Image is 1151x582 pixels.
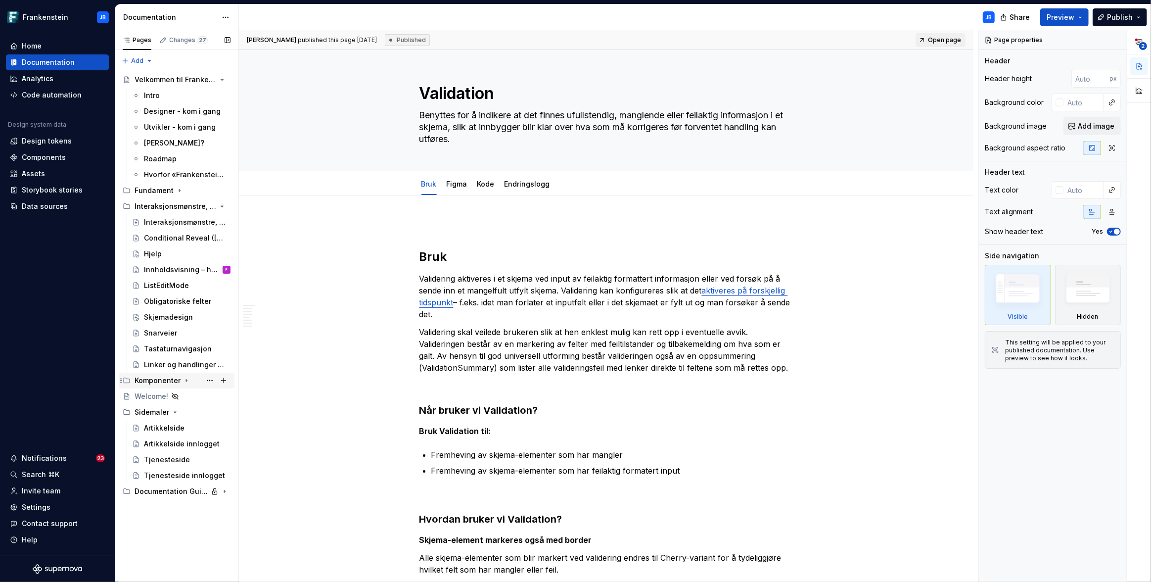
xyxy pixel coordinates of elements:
div: Sidemaler [135,407,169,417]
div: Tjenesteside [144,455,190,465]
span: published this page [DATE] [247,36,377,44]
a: Velkommen til Frankenstein! [119,72,234,88]
div: JB [986,13,992,21]
div: Interaksjonsmønstre, guider og anbefalinger [135,201,216,211]
a: Innholdsvisning – hvordan velge riktig komponent?P [128,262,234,278]
div: Documentation [123,12,217,22]
div: Storybook stories [22,185,83,195]
div: Data sources [22,201,68,211]
a: Obligatoriske felter [128,293,234,309]
svg: Supernova Logo [33,564,82,574]
div: Snarveier [144,328,177,338]
div: Design system data [8,121,66,129]
a: Roadmap [128,151,234,167]
a: Home [6,38,109,54]
div: Documentation Guidelines [119,484,234,499]
div: Interaksjonsmønstre, guider og anbefalinger [144,217,226,227]
a: Skjemadesign [128,309,234,325]
button: Help [6,532,109,548]
a: Hjelp [128,246,234,262]
input: Auto [1063,181,1104,199]
a: Design tokens [6,133,109,149]
div: JB [100,13,106,21]
div: Changes [169,36,208,44]
div: Fundament [119,183,234,198]
a: Bruk [421,180,437,188]
div: Design tokens [22,136,72,146]
div: Notifications [22,453,67,463]
a: Documentation [6,54,109,70]
p: Fremheving av skjema-elementer som har feilaktig formatert input [431,465,793,477]
strong: Bruk Validation til: [419,426,491,436]
div: Pages [123,36,151,44]
a: Tastaturnavigasjon [128,341,234,357]
div: Header [985,56,1010,66]
a: Tjenesteside innlogget [128,468,234,484]
a: Data sources [6,198,109,214]
div: Linker og handlinger - Anchorlink eller Button [144,360,226,370]
span: 23 [96,454,105,462]
div: Header height [985,74,1032,84]
h3: Når bruker vi Validation? [419,403,793,417]
div: Utvikler - kom i gang [144,122,216,132]
div: Bruk [417,173,441,194]
span: Share [1010,12,1030,22]
div: Hidden [1055,265,1121,325]
div: Endringslogg [501,173,554,194]
a: Intro [128,88,234,103]
div: Published [385,34,430,46]
button: Notifications23 [6,450,109,466]
div: Search ⌘K [22,470,59,480]
textarea: Validation [417,82,791,105]
a: Open page [916,33,966,47]
div: ListEditMode [144,281,189,291]
a: Assets [6,166,109,182]
div: Visible [1008,313,1028,321]
div: Intro [144,91,160,100]
div: Tastaturnavigasjon [144,344,212,354]
p: Alle skjema-elementer som blir markert ved validering endres til Cherry-variant for å tydeliggjør... [419,552,793,576]
input: Auto [1071,70,1109,88]
a: Artikkelside innlogget [128,436,234,452]
p: px [1109,75,1117,83]
strong: Skjema-element markeres også med border [419,535,592,545]
a: Code automation [6,87,109,103]
a: Snarveier [128,325,234,341]
button: Share [995,8,1036,26]
a: ListEditMode [128,278,234,293]
div: Velkommen til Frankenstein! [135,75,216,85]
div: Text alignment [985,207,1033,217]
div: Background image [985,121,1047,131]
a: Conditional Reveal ([GEOGRAPHIC_DATA]) [128,230,234,246]
div: This setting will be applied to your published documentation. Use preview to see how it looks. [1005,339,1114,362]
a: Settings [6,499,109,515]
div: Text color [985,185,1018,195]
div: Hidden [1077,313,1099,321]
div: Innholdsvisning – hvordan velge riktig komponent? [144,265,221,275]
div: Kode [473,173,499,194]
h3: Hvordan bruker vi Validation? [419,512,793,526]
div: Visible [985,265,1051,325]
div: Frankenstein [23,12,68,22]
p: Fremheving av skjema-elementer som har mangler [431,449,793,461]
a: Hvorfor «Frankenstein»? [128,167,234,183]
span: 2 [1139,42,1147,50]
span: 27 [197,36,208,44]
div: P [226,265,228,275]
div: Settings [22,502,50,512]
div: Conditional Reveal ([GEOGRAPHIC_DATA]) [144,233,226,243]
input: Auto [1063,94,1104,111]
div: Artikkelside [144,423,184,433]
label: Yes [1092,228,1103,236]
div: Components [22,152,66,162]
span: Publish [1107,12,1133,22]
div: Tjenesteside innlogget [144,471,225,481]
a: Analytics [6,71,109,87]
div: Interaksjonsmønstre, guider og anbefalinger [119,198,234,214]
div: Skjemadesign [144,312,193,322]
div: Designer - kom i gang [144,106,221,116]
div: Hvorfor «Frankenstein»? [144,170,226,180]
a: Artikkelside [128,420,234,436]
div: Help [22,535,38,545]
